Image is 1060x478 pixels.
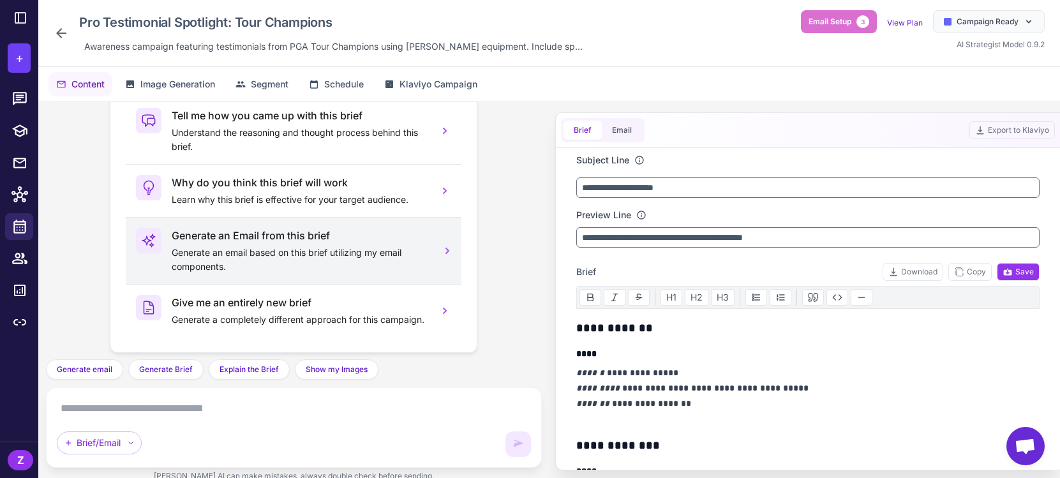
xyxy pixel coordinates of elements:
[957,16,1019,27] span: Campaign Ready
[324,77,364,91] span: Schedule
[57,431,142,454] div: Brief/Email
[172,126,428,154] p: Understand the reasoning and thought process behind this brief.
[140,77,215,91] span: Image Generation
[301,72,371,96] button: Schedule
[57,364,112,375] span: Generate email
[295,359,378,380] button: Show my Images
[172,295,428,310] h3: Give me an entirely new brief
[15,49,24,68] span: +
[997,263,1040,281] button: Save
[801,10,877,33] button: Email Setup3
[576,208,631,222] label: Preview Line
[809,16,851,27] span: Email Setup
[8,43,31,73] button: +
[711,289,735,306] button: H3
[602,121,642,140] button: Email
[128,359,204,380] button: Generate Brief
[220,364,279,375] span: Explain the Brief
[74,10,588,34] div: Click to edit campaign name
[209,359,290,380] button: Explain the Brief
[948,263,992,281] button: Copy
[84,40,583,54] span: Awareness campaign featuring testimonials from PGA Tour Champions using [PERSON_NAME] equipment. ...
[251,77,288,91] span: Segment
[969,121,1055,139] button: Export to Klaviyo
[1003,266,1034,278] span: Save
[883,263,943,281] button: Download
[71,77,105,91] span: Content
[856,15,869,28] span: 3
[685,289,708,306] button: H2
[957,40,1045,49] span: AI Strategist Model 0.9.2
[564,121,602,140] button: Brief
[172,193,428,207] p: Learn why this brief is effective for your target audience.
[172,108,428,123] h3: Tell me how you came up with this brief
[49,72,112,96] button: Content
[139,364,193,375] span: Generate Brief
[661,289,682,306] button: H1
[399,77,477,91] span: Klaviyo Campaign
[46,359,123,380] button: Generate email
[79,37,588,56] div: Click to edit description
[576,265,596,279] span: Brief
[8,450,33,470] div: Z
[117,72,223,96] button: Image Generation
[1006,427,1045,465] a: Open chat
[576,153,629,167] label: Subject Line
[172,313,428,327] p: Generate a completely different approach for this campaign.
[228,72,296,96] button: Segment
[954,266,986,278] span: Copy
[887,18,923,27] a: View Plan
[306,364,368,375] span: Show my Images
[172,228,428,243] h3: Generate an Email from this brief
[172,246,428,274] p: Generate an email based on this brief utilizing my email components.
[172,175,428,190] h3: Why do you think this brief will work
[377,72,485,96] button: Klaviyo Campaign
